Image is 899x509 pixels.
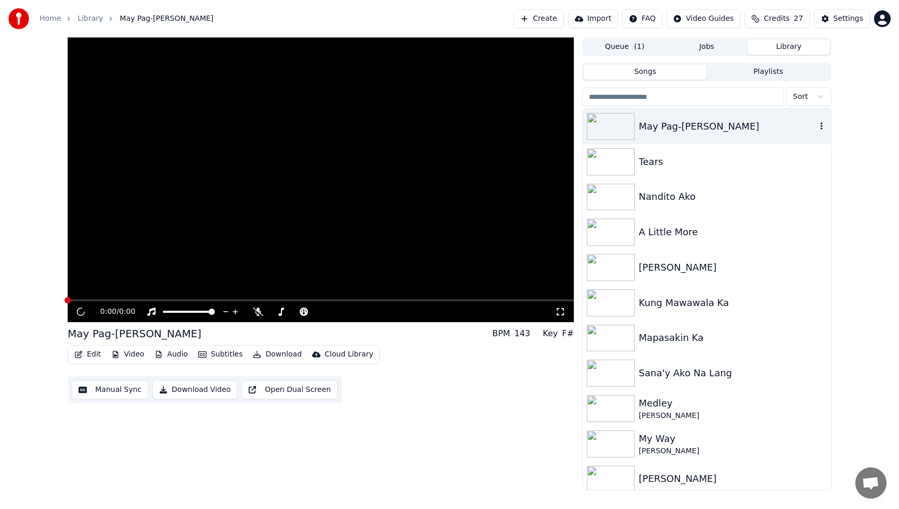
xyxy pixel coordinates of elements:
button: Video [107,347,148,362]
span: Credits [764,14,789,24]
button: FAQ [622,9,662,28]
div: May Pag-[PERSON_NAME] [639,119,816,134]
div: May Pag-[PERSON_NAME] [68,326,201,341]
button: Subtitles [194,347,247,362]
div: Kung Mawawala Ka [639,296,827,310]
div: Key [543,327,558,340]
a: Home [40,14,61,24]
span: ( 1 ) [634,42,645,52]
div: [PERSON_NAME] [639,260,827,275]
div: A Little More [639,225,827,239]
div: Medley [639,396,827,411]
button: Jobs [666,40,748,55]
button: Edit [70,347,105,362]
img: youka [8,8,29,29]
button: Settings [814,9,870,28]
div: Tears [639,155,827,169]
span: May Pag-[PERSON_NAME] [120,14,213,24]
div: [PERSON_NAME] [639,446,827,456]
button: Playlists [707,65,830,80]
button: Library [748,40,830,55]
button: Songs [584,65,707,80]
div: Cloud Library [325,349,373,360]
button: Download [249,347,306,362]
div: 143 [515,327,531,340]
span: 27 [794,14,803,24]
span: 0:00 [100,307,117,317]
div: Settings [833,14,863,24]
button: Manual Sync [72,380,148,399]
button: Credits27 [744,9,810,28]
button: Video Guides [666,9,740,28]
div: Mapasakin Ka [639,330,827,345]
div: My Way [639,431,827,446]
button: Queue [584,40,666,55]
div: F# [562,327,574,340]
div: / [100,307,125,317]
a: Library [78,14,103,24]
button: Download Video [152,380,237,399]
span: Sort [793,92,808,102]
button: Import [568,9,618,28]
button: Create [513,9,564,28]
button: Open Dual Screen [241,380,338,399]
nav: breadcrumb [40,14,213,24]
div: BPM [492,327,510,340]
div: Nandito Ako [639,189,827,204]
button: Audio [150,347,192,362]
div: Sana'y Ako Na Lang [639,366,827,380]
div: [PERSON_NAME] [639,472,827,486]
span: 0:00 [119,307,135,317]
div: [PERSON_NAME] [639,411,827,421]
div: Open chat [855,467,887,499]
